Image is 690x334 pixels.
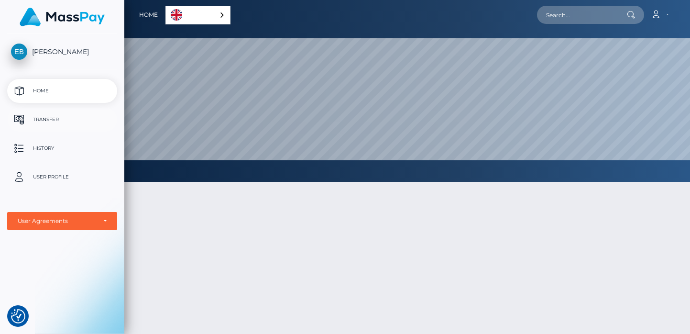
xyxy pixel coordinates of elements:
div: User Agreements [18,217,96,225]
span: [PERSON_NAME] [7,47,117,56]
a: Home [139,5,158,25]
input: Search... [537,6,627,24]
a: English [166,6,230,24]
p: Home [11,84,113,98]
div: Language [165,6,230,24]
p: History [11,141,113,156]
a: User Profile [7,165,117,189]
aside: Language selected: English [165,6,230,24]
button: Consent Preferences [11,309,25,323]
p: User Profile [11,170,113,184]
a: Home [7,79,117,103]
a: Transfer [7,108,117,132]
p: Transfer [11,112,113,127]
a: History [7,136,117,160]
img: MassPay [20,8,105,26]
img: Revisit consent button [11,309,25,323]
button: User Agreements [7,212,117,230]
